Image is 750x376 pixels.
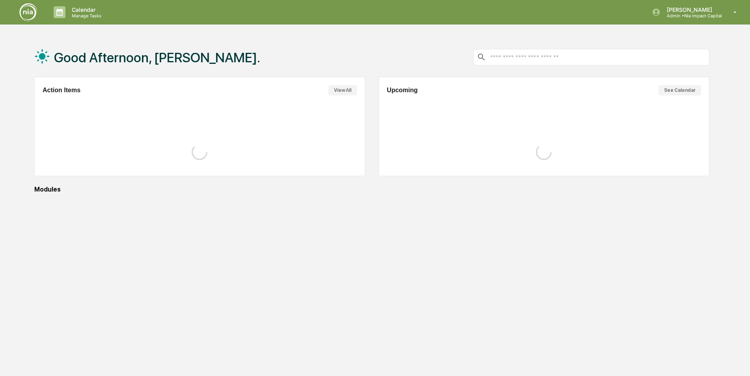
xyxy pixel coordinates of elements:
p: [PERSON_NAME] [660,6,722,13]
button: See Calendar [659,85,701,95]
p: Manage Tasks [65,13,105,19]
p: Admin • Nia Impact Capital [660,13,722,19]
h1: Good Afternoon, [PERSON_NAME]. [54,50,260,65]
img: logo [19,3,38,22]
p: Calendar [65,6,105,13]
button: View All [328,85,357,95]
h2: Action Items [43,87,80,94]
div: Modules [34,186,709,193]
h2: Upcoming [387,87,418,94]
